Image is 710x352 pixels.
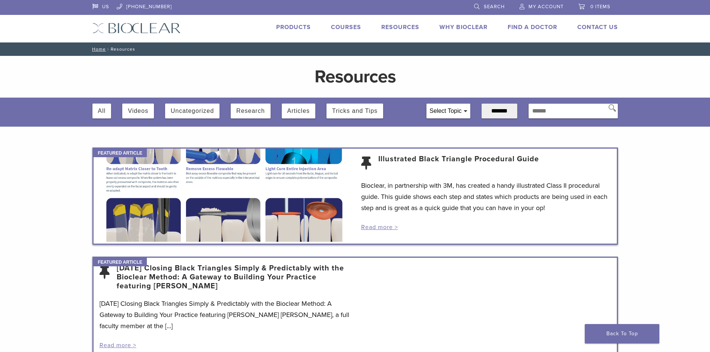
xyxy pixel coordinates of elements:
p: [DATE] Closing Black Triangles Simply & Predictably with the Bioclear Method: A Gateway to Buildi... [100,298,349,332]
span: 0 items [590,4,610,10]
a: [DATE] Closing Black Triangles Simply & Predictably with the Bioclear Method: A Gateway to Buildi... [117,264,349,291]
h1: Resources [182,68,528,86]
button: Videos [128,104,148,118]
a: Contact Us [577,23,618,31]
div: Select Topic [427,104,470,118]
img: Bioclear [92,23,181,34]
a: Illustrated Black Triangle Procedural Guide [378,155,539,172]
a: Courses [331,23,361,31]
p: Bioclear, in partnership with 3M, has created a handy illustrated Class II procedural guide. This... [361,180,611,213]
a: Back To Top [585,324,659,343]
button: Uncategorized [171,104,214,118]
button: Research [236,104,265,118]
a: Find A Doctor [508,23,557,31]
nav: Resources [87,42,624,56]
a: Read more > [361,223,398,231]
a: Products [276,23,311,31]
a: Why Bioclear [439,23,487,31]
span: My Account [528,4,564,10]
button: Articles [287,104,310,118]
button: Tricks and Tips [332,104,378,118]
span: Search [484,4,505,10]
a: Read more > [100,342,136,349]
a: Home [90,47,106,52]
span: / [106,47,111,51]
a: Resources [381,23,419,31]
button: All [98,104,106,118]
